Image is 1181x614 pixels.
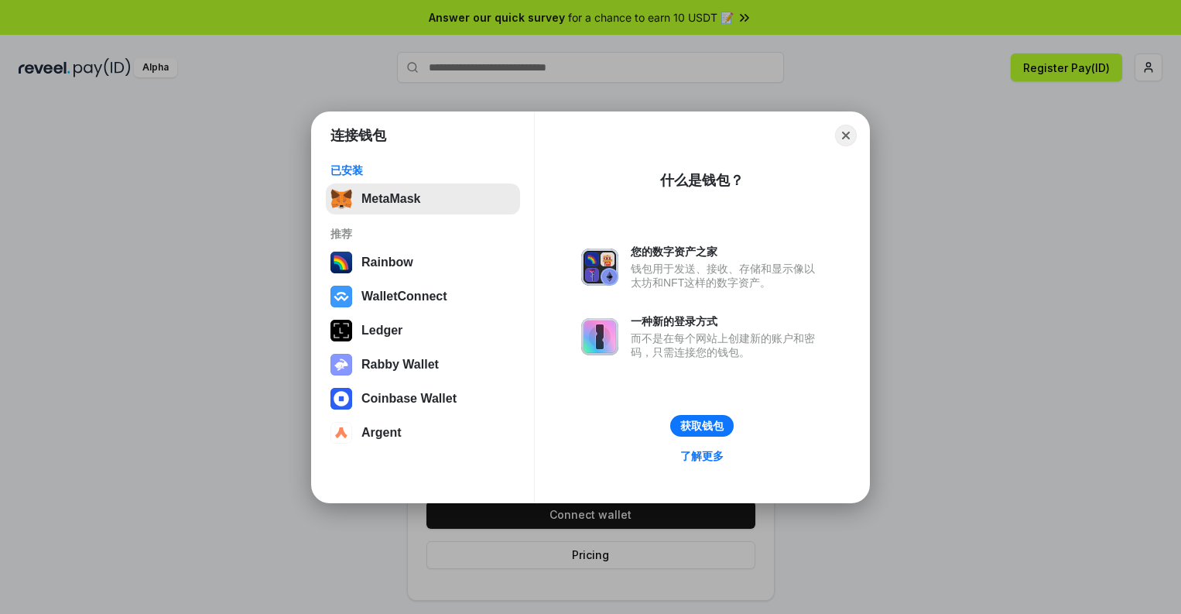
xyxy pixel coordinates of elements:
div: 获取钱包 [680,419,724,433]
div: 推荐 [330,227,515,241]
img: svg+xml,%3Csvg%20width%3D%2228%22%20height%3D%2228%22%20viewBox%3D%220%200%2028%2028%22%20fill%3D... [330,422,352,444]
button: Close [835,125,857,146]
button: MetaMask [326,184,520,214]
button: Coinbase Wallet [326,383,520,414]
img: svg+xml,%3Csvg%20xmlns%3D%22http%3A%2F%2Fwww.w3.org%2F2000%2Fsvg%22%20fill%3D%22none%22%20viewBox... [581,249,618,286]
div: Rabby Wallet [361,358,439,372]
button: 获取钱包 [670,415,734,437]
button: Rabby Wallet [326,349,520,380]
a: 了解更多 [671,446,733,466]
div: 钱包用于发送、接收、存储和显示像以太坊和NFT这样的数字资产。 [631,262,823,290]
img: svg+xml,%3Csvg%20width%3D%2228%22%20height%3D%2228%22%20viewBox%3D%220%200%2028%2028%22%20fill%3D... [330,388,352,410]
img: svg+xml,%3Csvg%20xmlns%3D%22http%3A%2F%2Fwww.w3.org%2F2000%2Fsvg%22%20fill%3D%22none%22%20viewBox... [581,318,618,355]
div: Argent [361,426,402,440]
div: WalletConnect [361,290,447,304]
div: MetaMask [361,192,420,206]
img: svg+xml,%3Csvg%20xmlns%3D%22http%3A%2F%2Fwww.w3.org%2F2000%2Fsvg%22%20width%3D%2228%22%20height%3... [330,320,352,341]
div: 已安装 [330,163,515,177]
img: svg+xml,%3Csvg%20fill%3D%22none%22%20height%3D%2233%22%20viewBox%3D%220%200%2035%2033%22%20width%... [330,188,352,210]
button: WalletConnect [326,281,520,312]
button: Rainbow [326,247,520,278]
div: 什么是钱包？ [660,171,744,190]
button: Argent [326,417,520,448]
button: Ledger [326,315,520,346]
div: 而不是在每个网站上创建新的账户和密码，只需连接您的钱包。 [631,331,823,359]
div: 一种新的登录方式 [631,314,823,328]
div: Rainbow [361,256,413,269]
div: Coinbase Wallet [361,392,457,406]
img: svg+xml,%3Csvg%20xmlns%3D%22http%3A%2F%2Fwww.w3.org%2F2000%2Fsvg%22%20fill%3D%22none%22%20viewBox... [330,354,352,376]
div: 了解更多 [680,449,724,463]
h1: 连接钱包 [330,126,386,145]
div: Ledger [361,324,402,338]
div: 您的数字资产之家 [631,245,823,259]
img: svg+xml,%3Csvg%20width%3D%22120%22%20height%3D%22120%22%20viewBox%3D%220%200%20120%20120%22%20fil... [330,252,352,273]
img: svg+xml,%3Csvg%20width%3D%2228%22%20height%3D%2228%22%20viewBox%3D%220%200%2028%2028%22%20fill%3D... [330,286,352,307]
